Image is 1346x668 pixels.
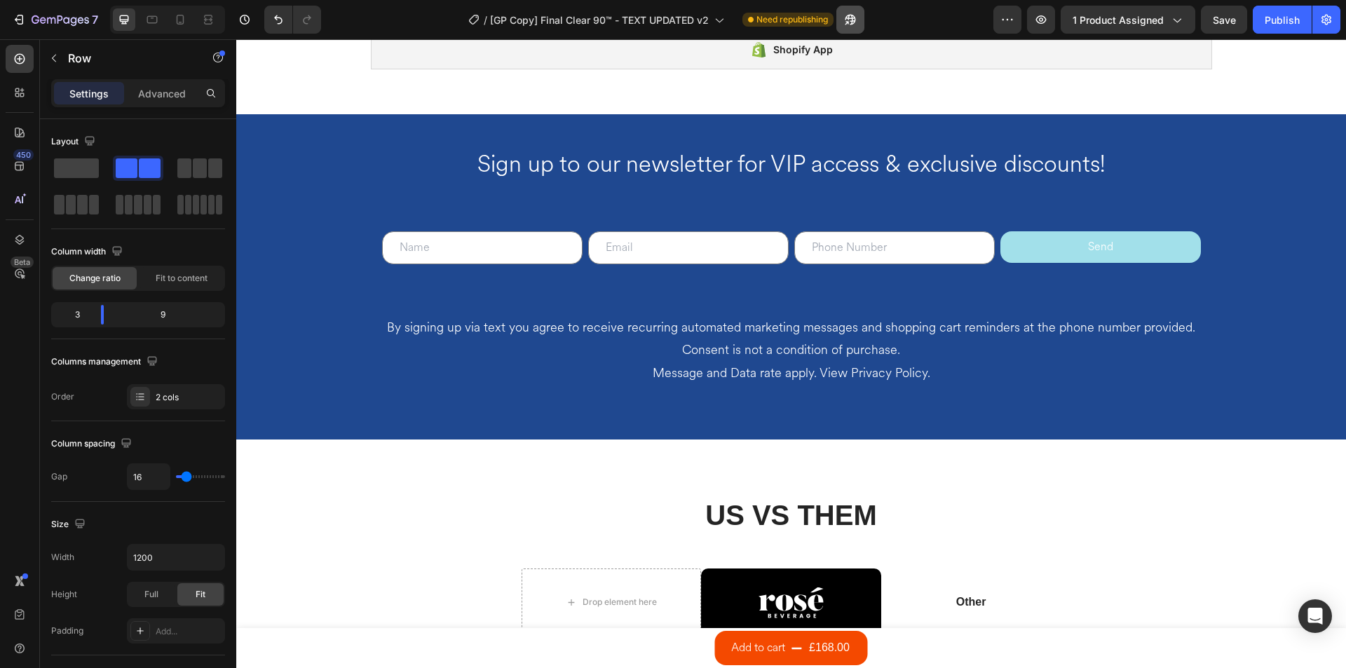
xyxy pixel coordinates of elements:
[13,149,34,161] div: 450
[11,257,34,268] div: Beta
[264,6,321,34] div: Undo/Redo
[51,435,135,454] div: Column spacing
[138,86,186,101] p: Advanced
[136,322,974,345] p: Message and Data rate apply. View Privacy Policy.
[51,353,161,372] div: Columns management
[115,305,222,325] div: 9
[51,390,74,403] div: Order
[54,305,90,325] div: 3
[156,391,222,404] div: 2 cols
[236,39,1346,668] iframe: To enrich screen reader interactions, please activate Accessibility in Grammarly extension settings
[51,625,83,637] div: Padding
[51,132,98,151] div: Layout
[571,597,615,620] div: £168.00
[495,599,549,619] div: Add to cart
[1265,13,1300,27] div: Publish
[92,11,98,28] p: 7
[51,515,88,534] div: Size
[136,277,974,322] p: By signing up via text you agree to receive recurring automated marketing messages and shopping c...
[1213,14,1236,26] span: Save
[51,588,77,601] div: Height
[196,588,205,601] span: Fit
[156,625,222,638] div: Add...
[1298,599,1332,633] div: Open Intercom Messenger
[6,6,104,34] button: 7
[68,50,187,67] p: Row
[69,86,109,101] p: Settings
[51,551,74,564] div: Width
[484,13,487,27] span: /
[537,2,597,19] div: Shopify App
[522,547,587,580] img: gempages_432750572815254551-2cca58d5-2b2e-43e8-a067-6f2d317e462e.svg
[128,545,224,570] input: Auto
[144,588,158,601] span: Full
[1253,6,1312,34] button: Publish
[756,13,828,26] span: Need republishing
[764,192,965,224] button: Send
[69,272,121,285] span: Change ratio
[156,272,208,285] span: Fit to content
[646,556,824,571] p: Other
[285,456,825,496] h2: US VS THEM
[135,109,976,142] h2: Sign up to our newsletter for VIP access & exclusive discounts!
[1061,6,1195,34] button: 1 product assigned
[146,192,346,225] input: Name
[1201,6,1247,34] button: Save
[478,592,632,626] button: Add to cart
[51,243,125,261] div: Column width
[346,557,421,568] div: Drop element here
[558,192,759,225] input: Phone Number
[1073,13,1164,27] span: 1 product assigned
[128,464,170,489] input: Auto
[852,198,877,218] div: Send
[51,470,67,483] div: Gap
[352,192,552,225] input: Email
[490,13,709,27] span: [GP Copy] Final Clear 90™ - TEXT UPDATED v2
